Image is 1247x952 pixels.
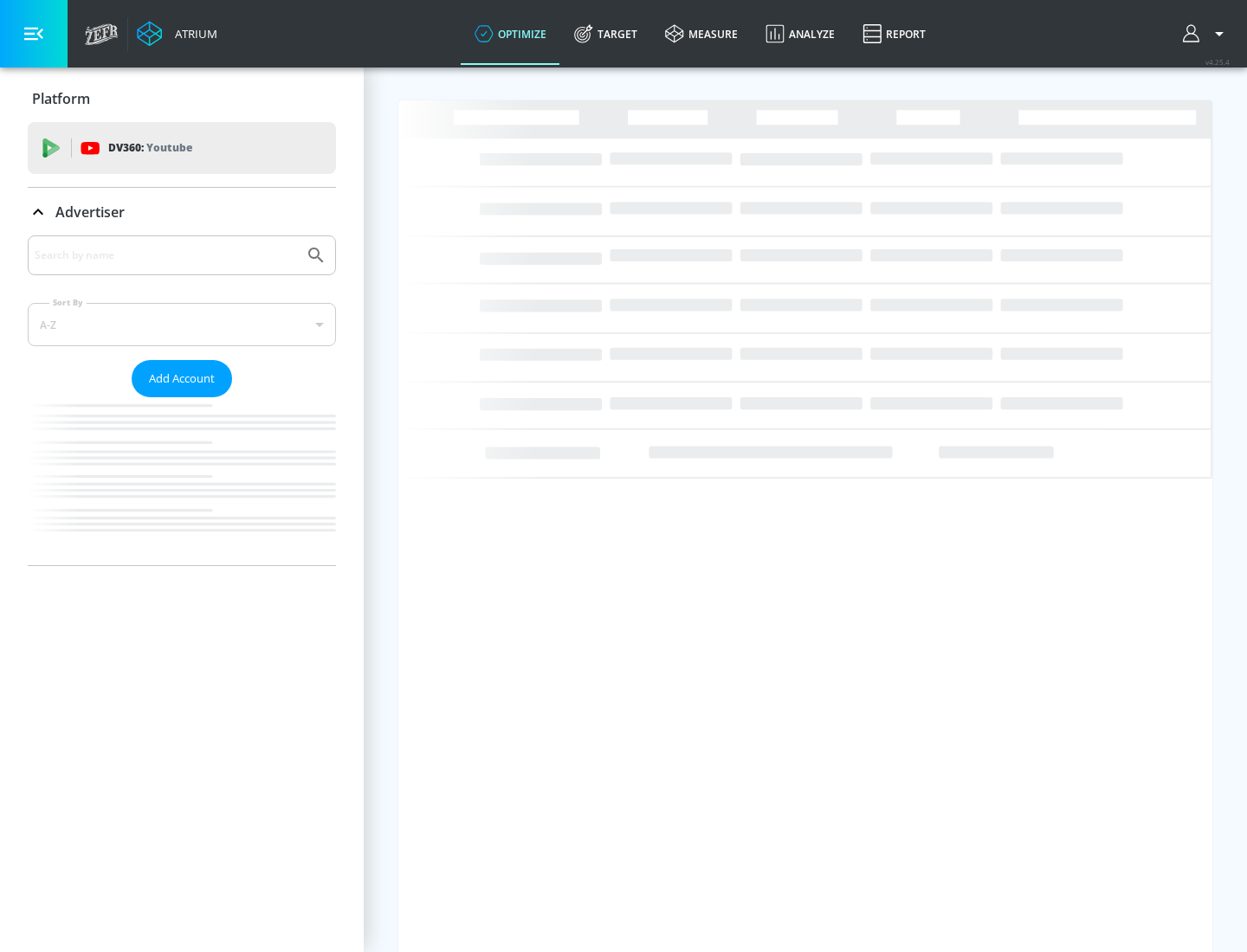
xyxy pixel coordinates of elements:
div: Atrium [168,26,217,42]
p: Advertiser [55,203,125,222]
button: Add Account [132,360,232,397]
p: Platform [32,89,90,108]
a: optimize [461,3,560,65]
a: Target [560,3,651,65]
a: Atrium [137,21,217,47]
a: measure [651,3,752,65]
a: Report [849,3,940,65]
p: DV360: [108,138,192,158]
input: Search by name [35,244,297,267]
div: DV360: Youtube [28,122,336,174]
span: v 4.25.4 [1205,57,1230,67]
nav: list of Advertiser [28,397,336,565]
p: Youtube [146,138,192,157]
div: Advertiser [28,235,336,565]
label: Sort By [49,297,87,308]
span: Add Account [149,369,215,389]
div: Platform [28,74,336,123]
div: A-Z [28,303,336,346]
a: Analyze [752,3,849,65]
div: Advertiser [28,188,336,236]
